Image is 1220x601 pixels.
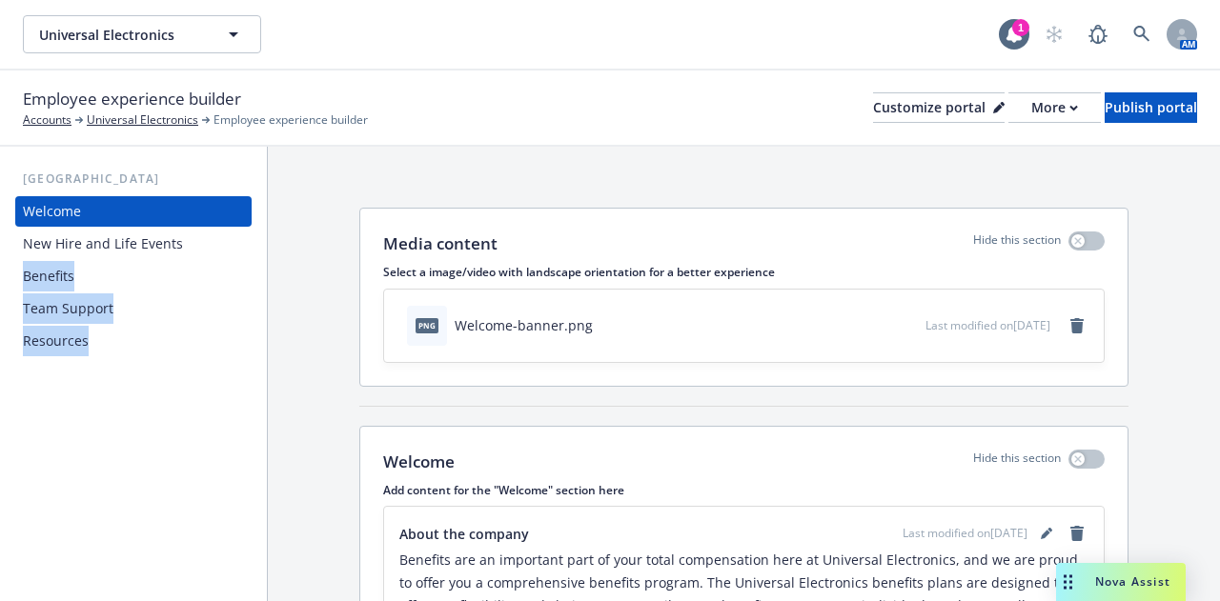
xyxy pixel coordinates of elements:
[15,196,252,227] a: Welcome
[1031,93,1078,122] div: More
[1008,92,1101,123] button: More
[23,111,71,129] a: Accounts
[1035,522,1058,545] a: editPencil
[23,87,241,111] span: Employee experience builder
[87,111,198,129] a: Universal Electronics
[870,315,885,335] button: download file
[383,482,1105,498] p: Add content for the "Welcome" section here
[1066,522,1088,545] a: remove
[1056,563,1186,601] button: Nova Assist
[15,261,252,291] a: Benefits
[15,326,252,356] a: Resources
[973,231,1061,256] p: Hide this section
[383,450,455,474] p: Welcome
[903,525,1027,542] span: Last modified on [DATE]
[1095,573,1170,590] span: Nova Assist
[15,293,252,324] a: Team Support
[901,315,918,335] button: preview file
[416,318,438,332] span: png
[455,315,593,335] div: Welcome-banner.png
[23,15,261,53] button: Universal Electronics
[1056,563,1080,601] div: Drag to move
[1012,19,1029,36] div: 1
[23,293,113,324] div: Team Support
[1066,314,1088,337] a: remove
[39,25,204,45] span: Universal Electronics
[23,261,74,291] div: Benefits
[383,264,1105,280] p: Select a image/video with landscape orientation for a better experience
[873,92,1005,123] button: Customize portal
[23,196,81,227] div: Welcome
[15,229,252,259] a: New Hire and Life Events
[213,111,368,129] span: Employee experience builder
[1079,15,1117,53] a: Report a Bug
[1105,92,1197,123] button: Publish portal
[973,450,1061,474] p: Hide this section
[1105,93,1197,122] div: Publish portal
[1123,15,1161,53] a: Search
[15,170,252,189] div: [GEOGRAPHIC_DATA]
[873,93,1005,122] div: Customize portal
[925,317,1050,333] span: Last modified on [DATE]
[1035,15,1073,53] a: Start snowing
[23,326,89,356] div: Resources
[23,229,183,259] div: New Hire and Life Events
[383,231,498,256] p: Media content
[399,524,529,544] span: About the company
